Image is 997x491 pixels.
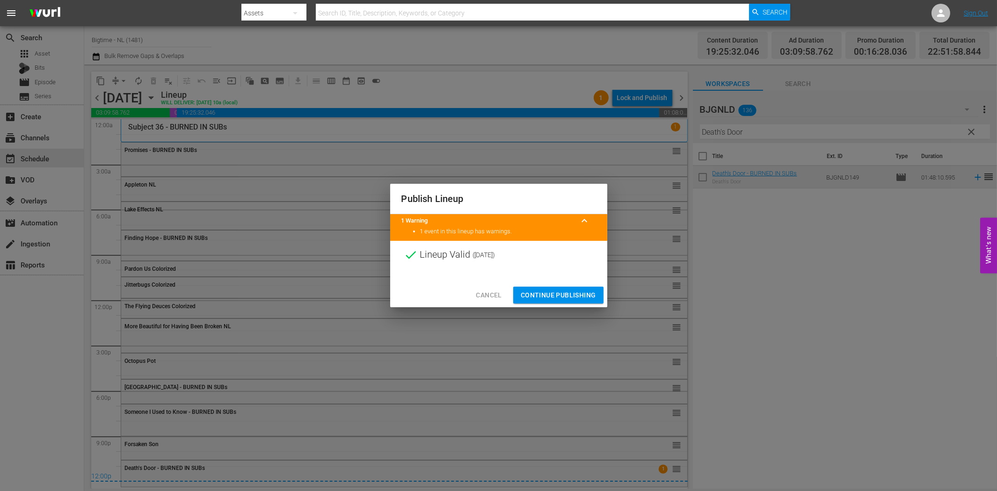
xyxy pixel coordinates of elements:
button: keyboard_arrow_up [574,209,596,232]
span: ( [DATE] ) [473,248,495,262]
img: ans4CAIJ8jUAAAAAAAAAAAAAAAAAAAAAAAAgQb4GAAAAAAAAAAAAAAAAAAAAAAAAJMjXAAAAAAAAAAAAAAAAAAAAAAAAgAT5G... [22,2,67,24]
span: menu [6,7,17,19]
span: Search [763,4,787,21]
title: 1 Warning [401,217,574,225]
button: Open Feedback Widget [980,218,997,274]
button: Cancel [468,287,509,304]
a: Sign Out [964,9,988,17]
button: Continue Publishing [513,287,604,304]
span: Continue Publishing [521,289,596,301]
span: Cancel [476,289,502,301]
span: keyboard_arrow_up [579,215,590,226]
h2: Publish Lineup [401,191,596,206]
div: Lineup Valid [390,241,607,269]
li: 1 event in this lineup has warnings. [420,227,596,236]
